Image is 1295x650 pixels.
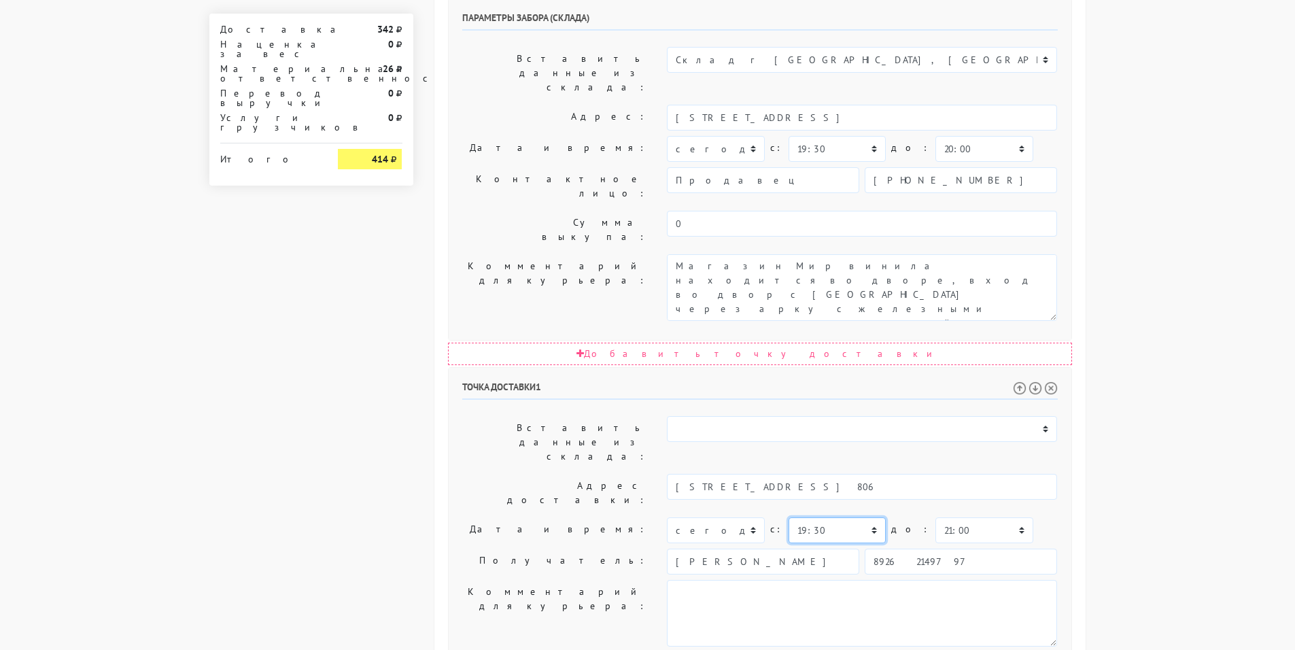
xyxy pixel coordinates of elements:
h6: Точка доставки [462,381,1058,400]
label: Получатель: [452,549,657,575]
label: Дата и время: [452,136,657,162]
strong: 26 [383,63,394,75]
div: Итого [220,149,318,164]
label: Комментарий для курьера: [452,254,657,321]
label: c: [770,517,783,541]
label: до: [891,517,930,541]
textarea: Магазин Мир винила находится во дворе, вход во двор с [GEOGRAPHIC_DATA] через арку с железными во... [667,580,1057,647]
input: Имя [667,549,859,575]
h6: Параметры забора (склада) [462,12,1058,31]
div: Наценка за вес [210,39,328,58]
label: до: [891,136,930,160]
strong: 414 [372,153,388,165]
div: Материальная ответственность [210,64,328,83]
textarea: Магазин Мир винила находится во дворе, вход во двор с [GEOGRAPHIC_DATA] через арку с железными во... [667,254,1057,321]
strong: 342 [377,23,394,35]
label: Дата и время: [452,517,657,543]
div: Доставка [210,24,328,34]
strong: 0 [388,87,394,99]
label: Комментарий для курьера: [452,580,657,647]
input: Телефон [865,549,1057,575]
strong: 0 [388,112,394,124]
label: Адрес: [452,105,657,131]
input: Телефон [865,167,1057,193]
label: Адрес доставки: [452,474,657,512]
div: Добавить точку доставки [448,343,1072,365]
div: Перевод выручки [210,88,328,107]
label: c: [770,136,783,160]
label: Вставить данные из склада: [452,416,657,468]
label: Сумма выкупа: [452,211,657,249]
strong: 0 [388,38,394,50]
input: Имя [667,167,859,193]
div: Услуги грузчиков [210,113,328,132]
label: Контактное лицо: [452,167,657,205]
span: 1 [536,381,541,393]
label: Вставить данные из склада: [452,47,657,99]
